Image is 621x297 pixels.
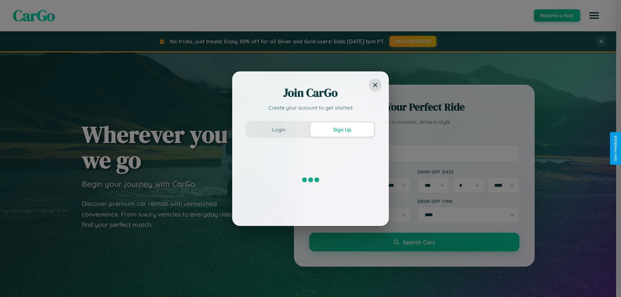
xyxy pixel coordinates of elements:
button: Sign Up [310,122,374,137]
button: Login [247,122,310,137]
p: Create your account to get started [246,104,375,111]
h2: Join CarGo [246,85,375,101]
div: Give Feedback [613,135,618,162]
iframe: Intercom live chat [6,275,22,291]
